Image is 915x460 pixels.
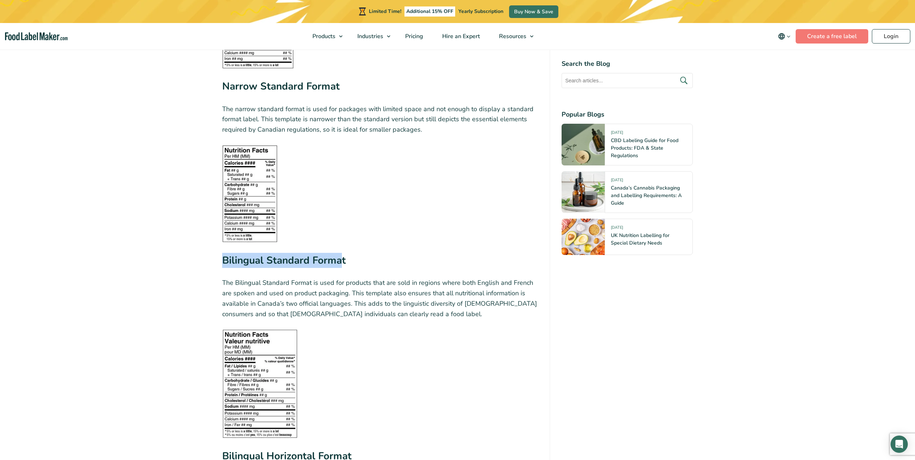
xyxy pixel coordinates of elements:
p: The narrow standard format is used for packages with limited space and not enough to display a st... [222,104,539,135]
span: Pricing [403,32,424,40]
h4: Popular Blogs [562,110,693,119]
a: CBD Labeling Guide for Food Products: FDA & State Regulations [611,137,678,159]
a: Industries [348,23,394,50]
a: Create a free label [796,29,868,44]
strong: Bilingual Standard Format [222,254,346,267]
div: Open Intercom Messenger [891,436,908,453]
span: Resources [497,32,527,40]
span: Additional 15% OFF [404,6,455,17]
a: Buy Now & Save [509,5,558,18]
a: Canada’s Cannabis Packaging and Labelling Requirements: A Guide [611,185,682,206]
img: Black and white Bilingual Standard Format nutrition label displaying nutrient details in both Eng... [222,329,298,438]
span: [DATE] [611,177,623,186]
p: The Bilingual Standard Format is used for products that are sold in regions where both English an... [222,278,539,319]
a: Hire an Expert [433,23,488,50]
input: Search articles... [562,73,693,88]
span: Hire an Expert [440,32,481,40]
span: Industries [355,32,384,40]
span: Limited Time! [369,8,401,15]
img: Black and white Narrow Standard Format nutrition label with essential nutrient information arrang... [222,145,278,243]
span: [DATE] [611,130,623,138]
span: Yearly Subscription [458,8,503,15]
span: [DATE] [611,225,623,233]
span: Products [310,32,336,40]
h4: Search the Blog [562,59,693,69]
a: Pricing [396,23,431,50]
a: Login [872,29,910,44]
a: UK Nutrition Labelling for Special Dietary Needs [611,232,669,246]
a: Resources [490,23,537,50]
a: Products [303,23,346,50]
strong: Narrow Standard Format [222,79,340,93]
